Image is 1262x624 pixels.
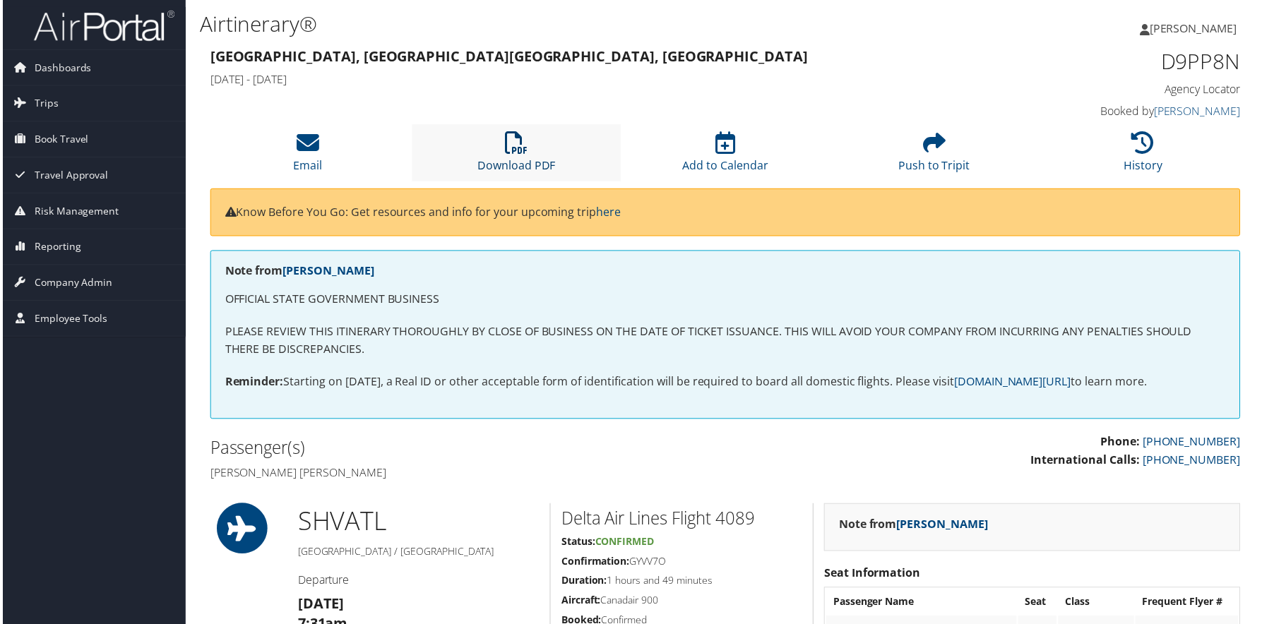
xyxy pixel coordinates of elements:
h4: [PERSON_NAME] [PERSON_NAME] [208,467,715,482]
h5: [GEOGRAPHIC_DATA] / [GEOGRAPHIC_DATA] [297,547,540,561]
span: Risk Management [32,194,117,229]
h1: SHV ATL [297,505,540,541]
strong: [DATE] [297,596,343,616]
h2: Passenger(s) [208,438,715,462]
strong: Seat Information [825,568,922,583]
span: Employee Tools [32,302,105,337]
span: Trips [32,86,56,121]
strong: Note from [223,264,373,280]
h5: 1 hours and 49 minutes [561,576,803,590]
h1: Airtinerary® [198,9,902,39]
span: Company Admin [32,266,110,301]
strong: Duration: [561,576,607,589]
strong: Phone: [1102,436,1142,451]
span: Book Travel [32,122,86,157]
a: [PERSON_NAME] [281,264,373,280]
a: [PHONE_NUMBER] [1145,454,1243,469]
a: [PERSON_NAME] [1142,7,1254,49]
h1: D9PP8N [1000,47,1243,76]
th: Class [1060,592,1136,617]
a: Add to Calendar [683,140,769,174]
a: here [596,205,621,220]
p: PLEASE REVIEW THIS ITINERARY THOROUGHLY BY CLOSE OF BUSINESS ON THE DATE OF TICKET ISSUANCE. THIS... [223,324,1228,360]
span: Reporting [32,230,78,265]
th: Frequent Flyer # [1138,592,1241,617]
strong: Confirmation: [561,557,629,570]
a: [PERSON_NAME] [898,518,989,534]
h2: Delta Air Lines Flight 4089 [561,508,803,532]
a: [DOMAIN_NAME][URL] [956,375,1073,390]
h4: Agency Locator [1000,82,1243,97]
a: Download PDF [477,140,555,174]
strong: Reminder: [223,375,282,390]
h5: GYVV7O [561,557,803,571]
p: OFFICIAL STATE GOVERNMENT BUSINESS [223,292,1228,310]
p: Know Before You Go: Get resources and info for your upcoming trip [223,204,1228,222]
span: Confirmed [595,537,654,551]
h5: Canadair 900 [561,596,803,610]
strong: Note from [840,518,989,534]
p: Starting on [DATE], a Real ID or other acceptable form of identification will be required to boar... [223,374,1228,392]
a: [PHONE_NUMBER] [1145,436,1243,451]
strong: International Calls: [1032,454,1142,469]
h4: Booked by [1000,104,1243,119]
th: Seat [1020,592,1059,617]
th: Passenger Name [827,592,1018,617]
a: History [1126,140,1165,174]
a: Push to Tripit [900,140,972,174]
span: Travel Approval [32,158,106,193]
h4: [DATE] - [DATE] [208,72,979,88]
a: Email [292,140,321,174]
a: [PERSON_NAME] [1156,104,1243,119]
h4: Departure [297,575,540,590]
span: Dashboards [32,50,89,85]
strong: Aircraft: [561,596,600,609]
strong: [GEOGRAPHIC_DATA], [GEOGRAPHIC_DATA] [GEOGRAPHIC_DATA], [GEOGRAPHIC_DATA] [208,47,809,66]
span: [PERSON_NAME] [1152,20,1239,36]
strong: Status: [561,537,595,551]
img: airportal-logo.png [31,9,172,42]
